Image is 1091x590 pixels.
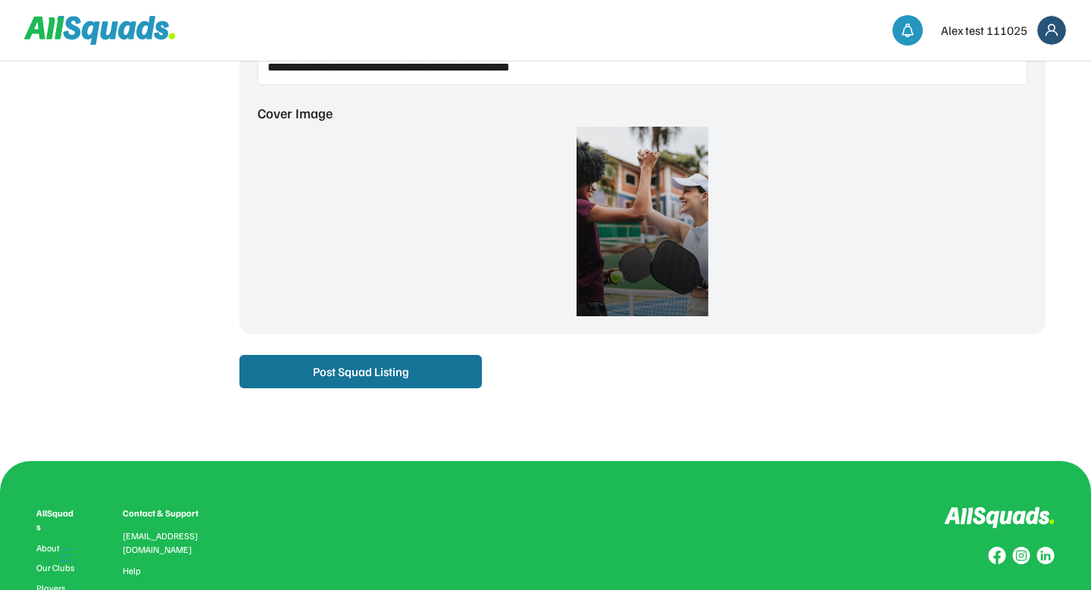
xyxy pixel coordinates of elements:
[123,566,141,576] a: Help
[123,507,217,520] div: Contact & Support
[123,529,217,557] div: [EMAIL_ADDRESS][DOMAIN_NAME]
[988,547,1006,565] img: Group%20copy%208.svg
[258,103,333,124] div: Cover Image
[1036,547,1055,565] img: Group%20copy%206.svg
[1012,547,1030,565] img: Group%20copy%207.svg
[941,21,1027,39] div: Alex test 111025
[1037,16,1066,45] img: Frame%2018.svg
[36,507,77,534] div: AllSquads
[900,23,915,38] img: bell-03%20%281%29.svg
[239,355,482,388] button: Post Squad Listing
[944,507,1055,529] img: Logo%20inverted.svg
